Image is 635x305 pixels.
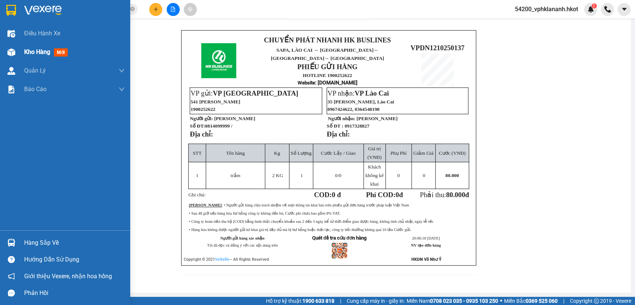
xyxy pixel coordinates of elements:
[430,298,498,304] strong: 0708 023 035 - 0935 103 250
[271,47,384,61] span: ↔ [GEOGRAPHIC_DATA]
[302,298,334,304] strong: 1900 633 818
[24,29,60,38] span: Điều hành xe
[201,43,236,78] img: logo
[189,219,434,224] span: • Công ty hoàn tiền thu hộ (COD) bằng hình thức chuyển khoản sau 2 đến 3 ngày kể từ thời điểm gia...
[7,239,15,247] img: warehouse-icon
[130,6,135,13] span: close-circle
[327,106,379,112] span: 0967424622, 0364548198
[205,123,232,129] span: 0814099999 /
[327,89,389,97] span: VP nhận:
[407,297,498,305] span: Miền Nam
[149,3,162,16] button: plus
[344,123,369,129] span: 0917328827
[24,84,46,94] span: Báo cáo
[189,211,340,215] span: • Sau 48 giờ nếu hàng hóa hư hỏng công ty không đền bù, Cước phí chưa bao gồm 8% VAT.
[446,191,465,199] span: 80.000
[6,5,16,16] img: logo-vxr
[7,30,15,38] img: warehouse-icon
[213,89,298,97] span: VP [GEOGRAPHIC_DATA]
[220,236,264,240] strong: Người gửi hàng xác nhận
[291,150,311,156] span: Số Lượng
[119,68,125,74] span: down
[167,3,180,16] button: file-add
[355,89,389,97] span: VP Lào Cai
[366,191,403,199] strong: Phí COD: đ
[445,173,459,178] span: 80.000
[189,203,409,207] span: : • Người gửi hàng chịu trách nhiệm về mọi thông tin khai báo trên phiếu gửi đơn hàng trước pháp ...
[297,63,357,71] strong: PHIẾU GỬI HÀNG
[189,228,411,232] span: • Hàng hóa không được người gửi kê khai giá trị đầy đủ mà bị hư hỏng hoặc thất lạc, công ty bồi t...
[412,236,440,240] span: 20:06:18 [DATE]
[465,191,469,199] span: đ
[190,106,215,112] span: 1900252622
[321,150,355,156] span: Cước Lấy / Giao
[420,191,469,199] span: Phải thu:
[190,99,240,105] span: 541 [PERSON_NAME]
[365,164,384,187] span: Khách không kê khai
[272,173,283,178] span: 2 KG
[390,150,406,156] span: Phụ Phí
[397,173,400,178] span: 0
[423,173,425,178] span: 0
[153,7,158,12] span: plus
[618,3,631,16] button: caret-down
[509,4,584,14] span: 54200_vphklananh.hkot
[563,297,564,305] span: |
[8,289,15,296] span: message
[526,298,558,304] strong: 0369 525 060
[328,116,355,121] strong: Người nhận:
[54,48,68,57] span: mới
[170,7,176,12] span: file-add
[184,3,197,16] button: aim
[591,3,597,9] sup: 1
[335,173,341,178] span: /0
[190,89,298,97] span: VP gửi:
[312,235,367,241] strong: Quét để tra cứu đơn hàng
[24,237,125,248] div: Hàng sắp về
[594,298,599,304] span: copyright
[410,44,464,52] span: VPDN1210250137
[439,150,465,156] span: Cước (VNĐ)
[214,116,255,121] span: [PERSON_NAME]
[411,243,441,247] strong: NV tạo đơn hàng
[24,66,46,75] span: Quản Lý
[119,86,125,92] span: down
[327,123,343,129] strong: Số ĐT :
[190,116,213,121] strong: Người gửi:
[413,150,433,156] span: Giảm Giá
[368,146,382,160] span: Giá trị (VNĐ)
[7,67,15,75] img: warehouse-icon
[8,273,15,280] span: notification
[324,55,384,61] span: ↔ [GEOGRAPHIC_DATA]
[298,80,357,86] strong: : [DOMAIN_NAME]
[207,243,278,247] span: Tôi đã đọc và đồng ý với các nội dung trên
[327,99,394,105] span: 35 [PERSON_NAME], Lào Cai
[303,73,352,78] strong: HOTLINE 1900252622
[621,6,628,13] span: caret-down
[332,191,341,199] span: 0 đ
[24,288,125,299] div: Phản hồi
[24,48,50,55] span: Kho hàng
[196,173,199,178] span: 1
[604,6,611,13] img: phone-icon
[226,150,245,156] span: Tên hàng
[500,299,502,302] span: ⚪️
[215,257,230,262] a: VeXeRe
[184,257,269,262] span: Copyright © 2021 – All Rights Reserved
[190,123,232,129] strong: Số ĐT:
[340,297,341,305] span: |
[193,150,202,156] span: STT
[7,86,15,93] img: solution-icon
[274,150,280,156] span: Kg
[300,173,303,178] span: 1
[24,272,112,281] span: Giới thiệu Vexere, nhận hoa hồng
[189,203,222,207] strong: [PERSON_NAME]
[190,130,213,138] strong: Địa chỉ:
[271,47,384,61] span: SAPA, LÀO CAI ↔ [GEOGRAPHIC_DATA]
[7,48,15,56] img: warehouse-icon
[298,80,315,86] span: Website
[356,116,397,121] span: [PERSON_NAME]
[347,297,405,305] span: Cung cấp máy in - giấy in:
[587,6,594,13] img: icon-new-feature
[188,192,205,198] span: Ghi chú:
